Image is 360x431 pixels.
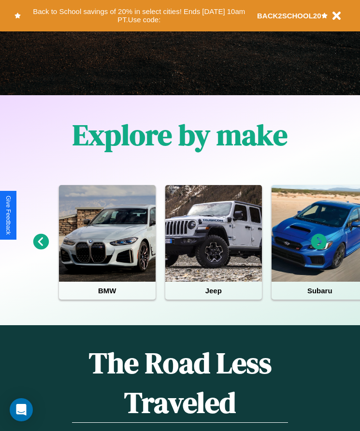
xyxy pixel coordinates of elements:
h4: Jeep [165,282,262,300]
div: Give Feedback [5,196,12,235]
div: Open Intercom Messenger [10,398,33,421]
h1: Explore by make [72,115,288,155]
h1: The Road Less Traveled [72,343,288,423]
h4: BMW [59,282,156,300]
b: BACK2SCHOOL20 [257,12,321,20]
button: Back to School savings of 20% in select cities! Ends [DATE] 10am PT.Use code: [21,5,257,27]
